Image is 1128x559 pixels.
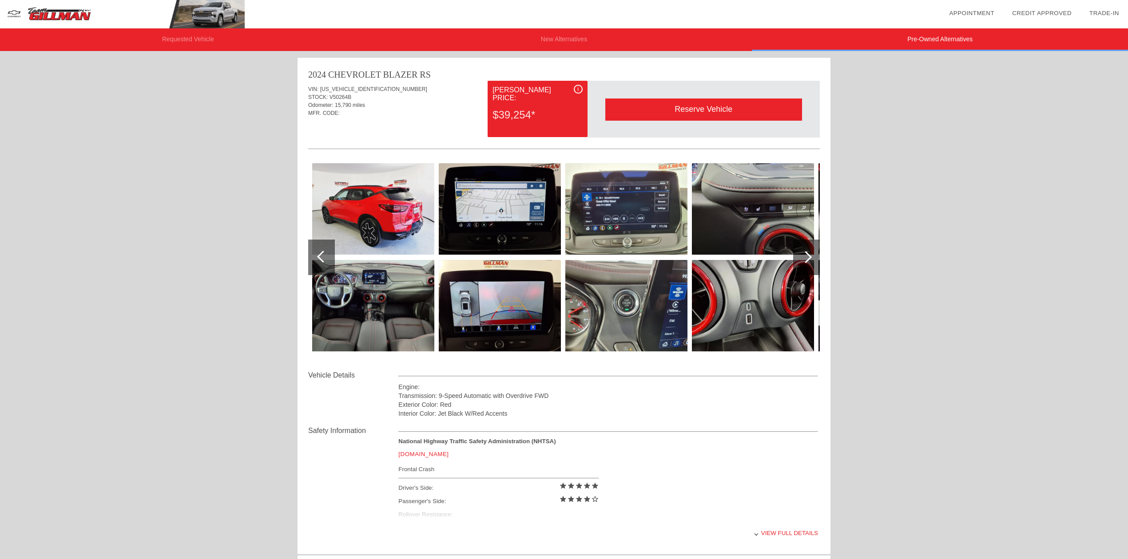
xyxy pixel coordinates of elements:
div: Exterior Color: Red [398,400,818,409]
li: Pre-Owned Alternatives [752,28,1128,51]
img: fc229c2d4692754a6c98d5cb57fceeaf.jpg [312,163,434,255]
div: $39,254* [493,103,582,126]
i: star_border [591,495,599,503]
i: star [567,495,575,503]
a: Appointment [949,10,994,16]
span: V50264B [330,94,351,100]
img: 8c0d680ff2d767cd214fd2581506f87a.jpg [692,163,814,255]
img: 52792be0e2105903cfc88951e33c6e12.jpg [312,260,434,351]
div: [PERSON_NAME] Price: [493,85,582,103]
div: RS [420,68,430,81]
span: VIN: [308,86,318,92]
div: Engine: [398,382,818,391]
div: i [574,85,583,94]
div: Frontal Crash [398,464,599,475]
div: Transmission: 9-Speed Automatic with Overdrive FWD [398,391,818,400]
div: Passenger's Side: [398,495,599,508]
i: star [559,495,567,503]
i: star [575,495,583,503]
a: [DOMAIN_NAME] [398,451,449,457]
img: 326b9e009da0a8da4db319f9265f72b5.jpg [818,163,941,255]
img: db4842ae4940c5570e52260ffc856208.jpg [565,163,687,255]
div: View full details [398,522,818,544]
span: STOCK: [308,94,328,100]
div: Quoted on [DATE] 2:36:21 PM [308,122,820,137]
div: Reserve Vehicle [605,98,802,120]
i: star [591,482,599,490]
a: Trade-In [1089,10,1119,16]
a: Credit Approved [1012,10,1072,16]
img: f857f92ef0779b65c6808c5208887002.jpg [439,260,561,351]
i: star [583,482,591,490]
strong: National Highway Traffic Safety Administration (NHTSA) [398,438,556,445]
img: 1748e6de7352840f56eb65a355bae4ef.jpg [818,260,941,351]
div: 2024 CHEVROLET BLAZER [308,68,417,81]
img: acc7d155b35ad5887095ddf35c80d39d.jpg [565,260,687,351]
div: Driver's Side: [398,481,599,495]
span: Odometer: [308,102,334,108]
img: 9530fe1ced87b7733285e723e3f2dd85.jpg [692,260,814,351]
span: 15,790 miles [335,102,365,108]
span: [US_VEHICLE_IDENTIFICATION_NUMBER] [320,86,427,92]
span: MFR. CODE: [308,110,340,116]
div: Safety Information [308,425,398,436]
img: 9ad8922fe8c1e31ab44bea0ad9fd4c5a.jpg [439,163,561,255]
i: star [559,482,567,490]
div: Vehicle Details [308,370,398,381]
i: star [583,495,591,503]
i: star [575,482,583,490]
li: New Alternatives [376,28,752,51]
i: star [567,482,575,490]
div: Interior Color: Jet Black W/Red Accents [398,409,818,418]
